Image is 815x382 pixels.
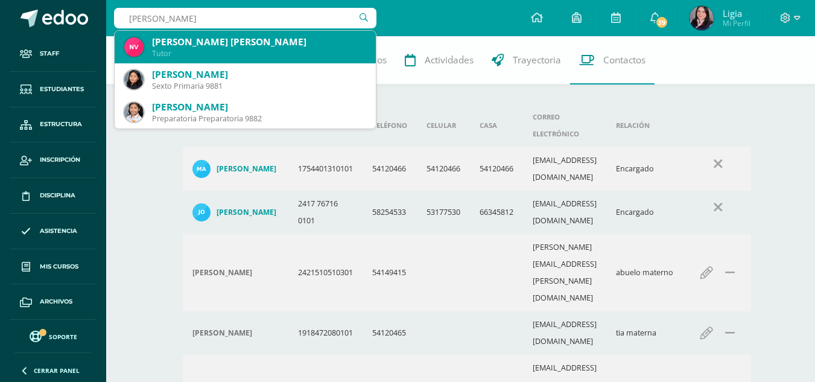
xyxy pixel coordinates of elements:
[417,104,470,147] th: Celular
[124,103,144,122] img: f764cd85c9722be720720fff251e3318.png
[417,147,470,191] td: 54120466
[288,147,363,191] td: 1754401310101
[40,191,75,200] span: Disciplina
[152,48,366,59] div: Tutor
[152,101,366,113] div: [PERSON_NAME]
[363,104,417,147] th: Teléfono
[40,226,77,236] span: Asistencia
[396,36,483,84] a: Actividades
[425,54,474,66] span: Actividades
[603,54,645,66] span: Contactos
[10,214,97,249] a: Asistencia
[655,16,668,29] span: 39
[606,234,685,311] td: abuelo materno
[513,54,561,66] span: Trayectoria
[10,249,97,285] a: Mis cursos
[152,81,366,91] div: Sexto Primaria 9881
[152,113,366,124] div: Preparatoria Preparatoria 9882
[288,191,363,234] td: 2417 76716 0101
[606,104,685,147] th: Relación
[10,284,97,320] a: Archivos
[523,311,606,355] td: [EMAIL_ADDRESS][DOMAIN_NAME]
[192,160,279,178] a: [PERSON_NAME]
[606,147,685,191] td: Encargado
[363,234,417,311] td: 54149415
[570,36,655,84] a: Contactos
[14,328,92,344] a: Soporte
[10,178,97,214] a: Disciplina
[363,147,417,191] td: 54120466
[217,208,276,217] h4: [PERSON_NAME]
[288,234,363,311] td: 2421510510301
[40,49,59,59] span: Staff
[49,333,77,341] span: Soporte
[34,366,80,375] span: Cerrar panel
[40,297,72,307] span: Archivos
[192,268,279,278] div: Rolando Ovando
[217,164,276,174] h4: [PERSON_NAME]
[523,147,606,191] td: [EMAIL_ADDRESS][DOMAIN_NAME]
[606,191,685,234] td: Encargado
[192,328,279,338] div: Olga Ovando
[152,36,366,48] div: [PERSON_NAME] [PERSON_NAME]
[192,160,211,178] img: 290bf7f887a287cf820242e4a211b3fd.png
[10,36,97,72] a: Staff
[417,191,470,234] td: 53177530
[606,311,685,355] td: tia materna
[288,311,363,355] td: 1918472080101
[40,262,78,272] span: Mis cursos
[523,104,606,147] th: Correo electrónico
[10,72,97,107] a: Estudiantes
[40,155,80,165] span: Inscripción
[470,191,523,234] td: 66345812
[192,203,279,221] a: [PERSON_NAME]
[124,37,144,57] img: 7ad3b9b6589fb4ee2a143cbf59b77aec.png
[192,203,211,221] img: 44bf2892c817946937d35c3fe010f011.png
[124,70,144,89] img: f528313eb31ab0f7beb34d9aac59e112.png
[470,104,523,147] th: Casa
[470,147,523,191] td: 54120466
[152,68,366,81] div: [PERSON_NAME]
[723,7,750,19] span: Ligia
[723,18,750,28] span: Mi Perfil
[114,8,376,28] input: Busca un usuario...
[363,191,417,234] td: 58254533
[10,142,97,178] a: Inscripción
[192,328,252,338] h4: [PERSON_NAME]
[40,119,82,129] span: Estructura
[523,234,606,311] td: [PERSON_NAME][EMAIL_ADDRESS][PERSON_NAME][DOMAIN_NAME]
[192,268,252,278] h4: [PERSON_NAME]
[690,6,714,30] img: d5e06c0e5c60f8cb8d69cae07b21a756.png
[523,191,606,234] td: [EMAIL_ADDRESS][DOMAIN_NAME]
[363,311,417,355] td: 54120465
[483,36,570,84] a: Trayectoria
[10,107,97,143] a: Estructura
[40,84,84,94] span: Estudiantes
